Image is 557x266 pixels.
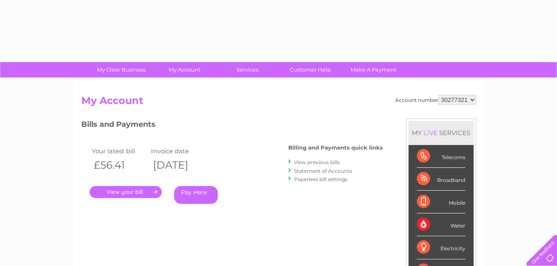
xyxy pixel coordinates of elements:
div: MY SERVICES [409,121,474,145]
a: Make A Payment [339,62,408,77]
td: Your latest bill [90,145,149,157]
a: Statement of Accounts [294,168,352,174]
div: Mobile [417,191,465,213]
div: Water [417,213,465,236]
a: Services [213,62,282,77]
div: Account number [395,95,476,105]
td: Invoice date [149,145,209,157]
h4: Billing and Payments quick links [288,145,383,151]
h3: Bills and Payments [81,118,383,133]
div: Electricity [417,236,465,259]
a: Customer Help [276,62,345,77]
div: LIVE [422,129,439,137]
h2: My Account [81,95,476,111]
a: Paperless bill settings [294,176,348,182]
a: . [90,186,162,198]
div: Broadband [417,168,465,191]
a: My Clear Business [87,62,156,77]
th: [DATE] [149,157,209,174]
a: Pay Here [174,186,218,204]
div: Telecoms [417,145,465,168]
a: View previous bills [294,159,340,165]
a: My Account [150,62,219,77]
th: £56.41 [90,157,149,174]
